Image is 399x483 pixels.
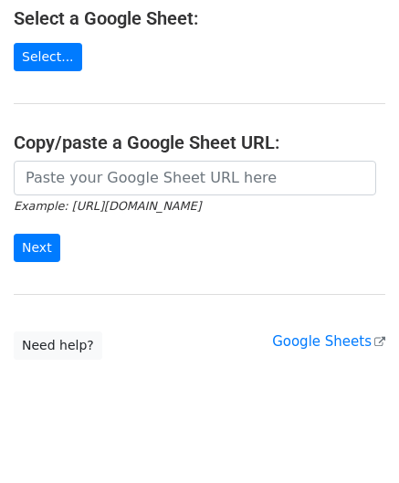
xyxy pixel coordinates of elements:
[14,131,385,153] h4: Copy/paste a Google Sheet URL:
[14,161,376,195] input: Paste your Google Sheet URL here
[14,234,60,262] input: Next
[14,199,201,213] small: Example: [URL][DOMAIN_NAME]
[308,395,399,483] iframe: Chat Widget
[14,43,82,71] a: Select...
[14,331,102,360] a: Need help?
[272,333,385,350] a: Google Sheets
[14,7,385,29] h4: Select a Google Sheet:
